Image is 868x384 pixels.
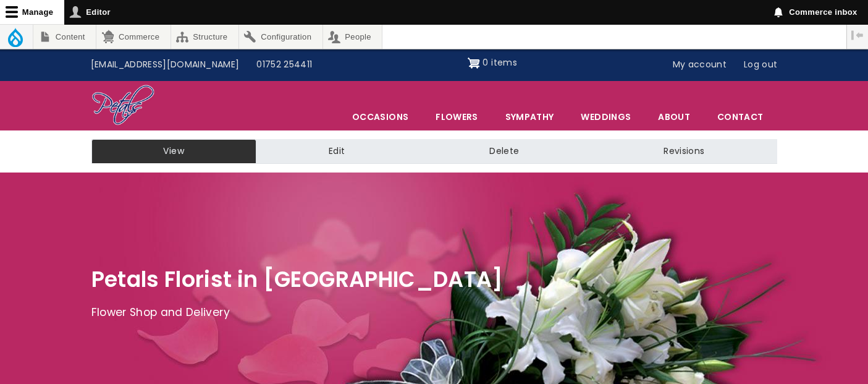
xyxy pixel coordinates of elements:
a: Structure [171,25,238,49]
a: Contact [704,104,776,130]
a: Sympathy [492,104,567,130]
span: 0 items [482,56,516,69]
a: About [645,104,703,130]
p: Flower Shop and Delivery [91,304,777,322]
img: Home [91,84,155,127]
a: Delete [417,139,591,164]
a: Flowers [423,104,491,130]
a: View [91,139,256,164]
span: Occasions [339,104,421,130]
a: Revisions [591,139,777,164]
a: Log out [735,53,786,77]
button: Vertical orientation [847,25,868,46]
span: Weddings [568,104,644,130]
a: Shopping cart 0 items [468,53,517,73]
a: Edit [256,139,417,164]
img: Shopping cart [468,53,480,73]
nav: Tabs [82,139,786,164]
a: [EMAIL_ADDRESS][DOMAIN_NAME] [82,53,248,77]
a: Commerce [96,25,170,49]
a: My account [664,53,736,77]
a: People [323,25,382,49]
a: Content [33,25,96,49]
a: 01752 254411 [248,53,321,77]
span: Petals Florist in [GEOGRAPHIC_DATA] [91,264,504,294]
a: Configuration [239,25,322,49]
